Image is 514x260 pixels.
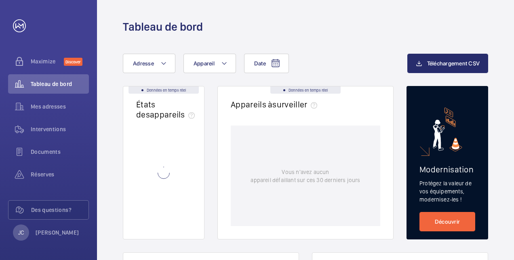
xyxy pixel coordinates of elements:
span: Appareil [194,60,215,67]
h2: Modernisation [419,164,475,174]
h2: États des [136,99,198,120]
img: marketing-card.svg [433,107,462,151]
button: Date [244,54,289,73]
span: Discover [64,58,82,66]
span: Adresse [133,60,154,67]
span: Mes adresses [31,103,89,111]
div: Données en temps réel [270,86,341,94]
button: Appareil [183,54,236,73]
h2: Appareils à [231,99,320,109]
span: Réserves [31,170,89,178]
button: Téléchargement CSV [407,54,489,73]
button: Adresse [123,54,175,73]
span: Maximize [31,57,64,65]
span: Tableau de bord [31,80,89,88]
p: Vous n'avez aucun appareil défaillant sur ces 30 derniers jours [251,168,360,184]
p: JC [18,229,24,237]
a: Découvrir [419,212,475,231]
span: Date [254,60,266,67]
span: surveiller [272,99,320,109]
p: Protégez la valeur de vos équipements, modernisez-les ! [419,179,475,203]
span: Des questions? [31,206,88,214]
p: [PERSON_NAME] [36,229,79,237]
span: Documents [31,148,89,156]
span: appareils [150,109,198,120]
div: Données en temps réel [128,86,199,94]
span: Interventions [31,125,89,133]
h1: Tableau de bord [123,19,203,34]
span: Téléchargement CSV [427,60,480,67]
